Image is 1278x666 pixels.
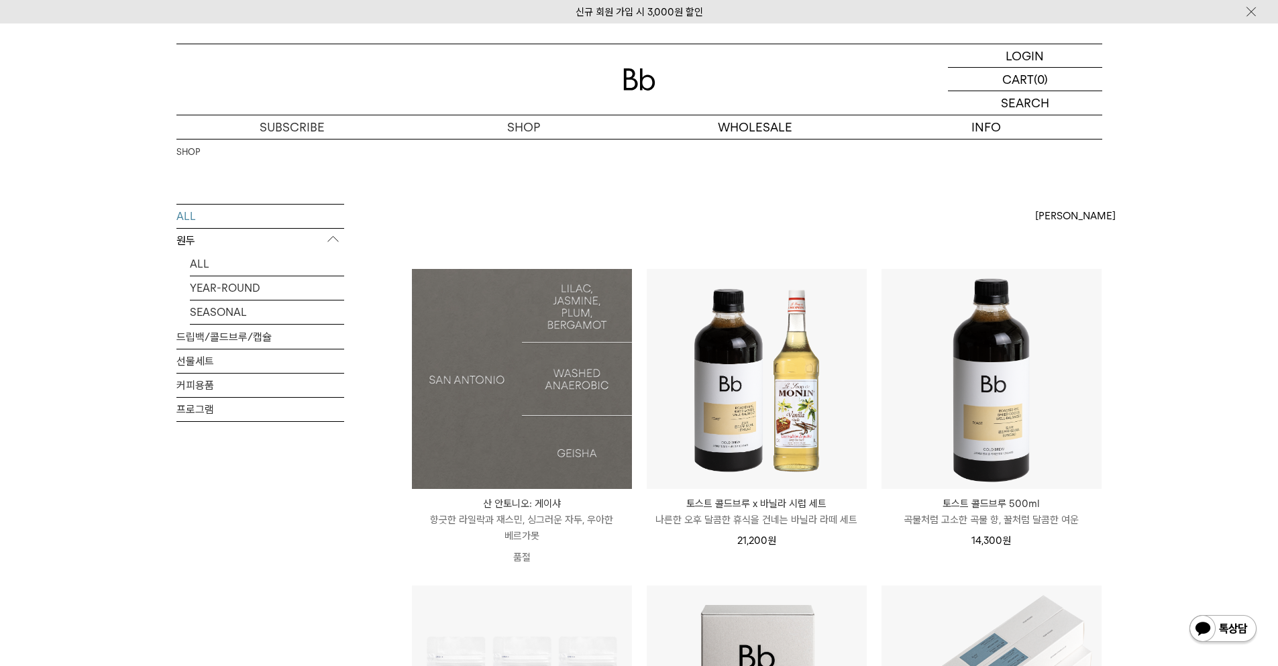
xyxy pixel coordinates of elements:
img: 토스트 콜드브루 500ml [882,269,1102,489]
a: 토스트 콜드브루 x 바닐라 시럽 세트 나른한 오후 달콤한 휴식을 건네는 바닐라 라떼 세트 [647,496,867,528]
p: 산 안토니오: 게이샤 [412,496,632,512]
a: 드립백/콜드브루/캡슐 [176,325,344,349]
a: 토스트 콜드브루 500ml 곡물처럼 고소한 곡물 향, 꿀처럼 달콤한 여운 [882,496,1102,528]
a: CART (0) [948,68,1102,91]
a: 산 안토니오: 게이샤 향긋한 라일락과 재스민, 싱그러운 자두, 우아한 베르가못 [412,496,632,544]
span: 21,200 [737,535,776,547]
a: 신규 회원 가입 시 3,000원 할인 [576,6,703,18]
p: SEARCH [1001,91,1049,115]
a: 커피용품 [176,374,344,397]
p: 곡물처럼 고소한 곡물 향, 꿀처럼 달콤한 여운 [882,512,1102,528]
a: SEASONAL [190,300,344,324]
p: LOGIN [1006,44,1044,67]
a: ALL [176,205,344,228]
p: 원두 [176,229,344,253]
img: 로고 [623,68,655,91]
p: 나른한 오후 달콤한 휴식을 건네는 바닐라 라떼 세트 [647,512,867,528]
a: SUBSCRIBE [176,115,408,139]
a: SHOP [176,146,200,159]
img: 토스트 콜드브루 x 바닐라 시럽 세트 [647,269,867,489]
a: LOGIN [948,44,1102,68]
a: 산 안토니오: 게이샤 [412,269,632,489]
span: [PERSON_NAME] [1035,208,1116,224]
p: (0) [1034,68,1048,91]
a: 프로그램 [176,398,344,421]
p: CART [1002,68,1034,91]
a: YEAR-ROUND [190,276,344,300]
img: 1000001220_add2_044.jpg [412,269,632,489]
img: 카카오톡 채널 1:1 채팅 버튼 [1188,614,1258,646]
p: WHOLESALE [639,115,871,139]
span: 14,300 [971,535,1011,547]
a: 선물세트 [176,349,344,373]
a: SHOP [408,115,639,139]
p: 향긋한 라일락과 재스민, 싱그러운 자두, 우아한 베르가못 [412,512,632,544]
span: 원 [1002,535,1011,547]
p: 토스트 콜드브루 500ml [882,496,1102,512]
span: 원 [767,535,776,547]
p: 토스트 콜드브루 x 바닐라 시럽 세트 [647,496,867,512]
p: 품절 [412,544,632,571]
a: ALL [190,252,344,276]
p: INFO [871,115,1102,139]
